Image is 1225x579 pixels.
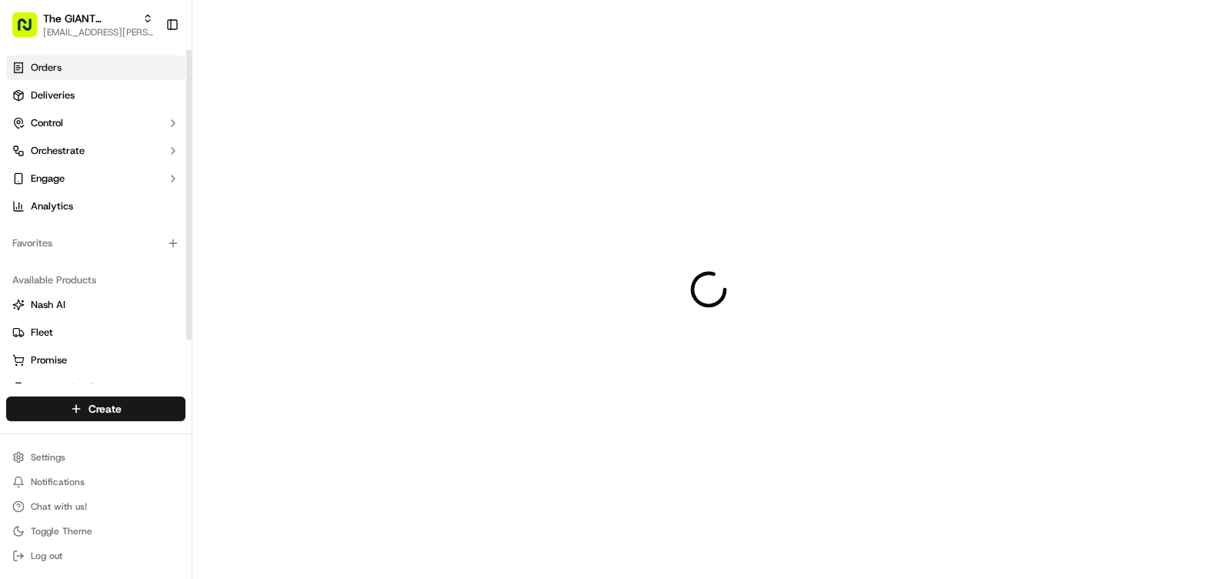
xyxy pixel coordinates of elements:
a: Promise [12,353,179,367]
button: The GIANT Company [43,11,136,26]
a: Deliveries [6,83,185,108]
span: Chat with us! [31,500,87,513]
div: Available Products [6,268,185,293]
div: We're available if you need us! [52,162,195,175]
span: Product Catalog [31,381,105,395]
button: Toggle Theme [6,520,185,542]
span: Toggle Theme [31,525,92,537]
span: Nash AI [31,298,65,312]
button: Chat with us! [6,496,185,517]
button: Create [6,397,185,421]
span: Engage [31,172,65,186]
button: The GIANT Company[EMAIL_ADDRESS][PERSON_NAME][DOMAIN_NAME] [6,6,159,43]
span: Log out [31,550,62,562]
a: Product Catalog [12,381,179,395]
button: Orchestrate [6,139,185,163]
span: Settings [31,451,65,464]
button: Promise [6,348,185,373]
img: 1736555255976-a54dd68f-1ca7-489b-9aae-adbdc363a1c4 [15,147,43,175]
span: Orders [31,61,62,75]
button: Nash AI [6,293,185,317]
a: Fleet [12,326,179,340]
div: Favorites [6,231,185,256]
img: Nash [15,15,46,46]
button: Log out [6,545,185,567]
span: Orchestrate [31,144,85,158]
span: Create [88,401,122,417]
div: Start new chat [52,147,252,162]
span: Promise [31,353,67,367]
button: Notifications [6,471,185,493]
span: Notifications [31,476,85,488]
p: Welcome 👋 [15,62,280,86]
button: Engage [6,166,185,191]
button: [EMAIL_ADDRESS][PERSON_NAME][DOMAIN_NAME] [43,26,153,38]
a: Powered byPylon [108,260,186,273]
span: Fleet [31,326,53,340]
span: Deliveries [31,89,75,102]
a: Nash AI [12,298,179,312]
button: Settings [6,447,185,468]
span: Control [31,116,63,130]
span: Knowledge Base [31,223,118,239]
div: 💻 [130,225,142,237]
button: Product Catalog [6,376,185,400]
span: API Documentation [145,223,247,239]
a: Analytics [6,194,185,219]
a: 📗Knowledge Base [9,217,124,245]
span: Pylon [153,261,186,273]
button: Start new chat [262,152,280,170]
span: Analytics [31,199,73,213]
button: Control [6,111,185,136]
input: Got a question? Start typing here... [40,99,277,115]
div: 📗 [15,225,28,237]
button: Fleet [6,320,185,345]
a: Orders [6,55,185,80]
a: 💻API Documentation [124,217,253,245]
